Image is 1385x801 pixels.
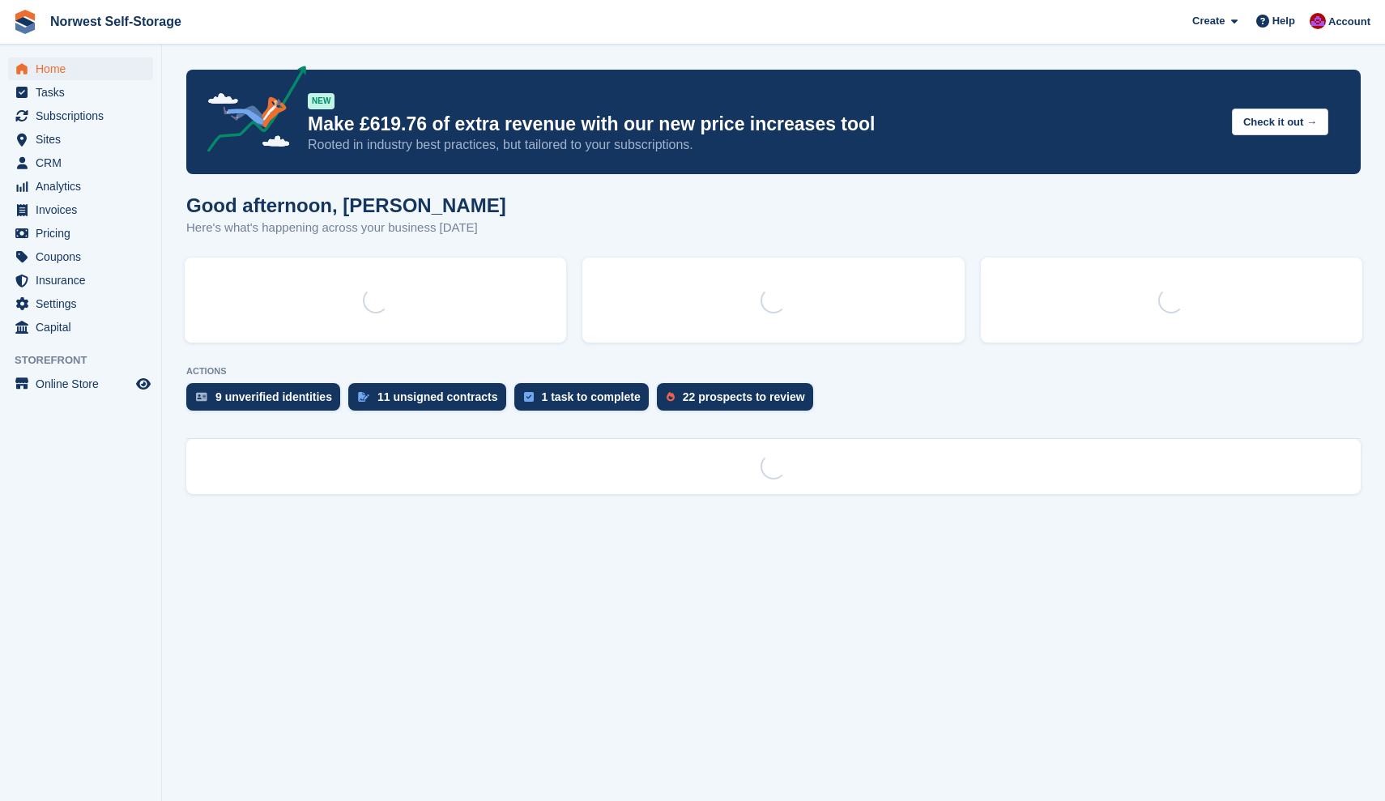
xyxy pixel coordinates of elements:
[186,366,1361,377] p: ACTIONS
[36,104,133,127] span: Subscriptions
[196,392,207,402] img: verify_identity-adf6edd0f0f0b5bbfe63781bf79b02c33cf7c696d77639b501bdc392416b5a36.svg
[683,390,805,403] div: 22 prospects to review
[8,245,153,268] a: menu
[8,373,153,395] a: menu
[1192,13,1225,29] span: Create
[8,292,153,315] a: menu
[186,383,348,419] a: 9 unverified identities
[13,10,37,34] img: stora-icon-8386f47178a22dfd0bd8f6a31ec36ba5ce8667c1dd55bd0f319d3a0aa187defe.svg
[8,104,153,127] a: menu
[1272,13,1295,29] span: Help
[36,316,133,339] span: Capital
[36,81,133,104] span: Tasks
[1328,14,1370,30] span: Account
[8,81,153,104] a: menu
[36,373,133,395] span: Online Store
[8,269,153,292] a: menu
[215,390,332,403] div: 9 unverified identities
[8,316,153,339] a: menu
[1232,109,1328,135] button: Check it out →
[514,383,657,419] a: 1 task to complete
[186,219,506,237] p: Here's what's happening across your business [DATE]
[36,198,133,221] span: Invoices
[1310,13,1326,29] img: Daniel Grensinger
[8,151,153,174] a: menu
[8,222,153,245] a: menu
[194,66,307,158] img: price-adjustments-announcement-icon-8257ccfd72463d97f412b2fc003d46551f7dbcb40ab6d574587a9cd5c0d94...
[8,58,153,80] a: menu
[348,383,514,419] a: 11 unsigned contracts
[358,392,369,402] img: contract_signature_icon-13c848040528278c33f63329250d36e43548de30e8caae1d1a13099fd9432cc5.svg
[36,245,133,268] span: Coupons
[8,128,153,151] a: menu
[134,374,153,394] a: Preview store
[667,392,675,402] img: prospect-51fa495bee0391a8d652442698ab0144808aea92771e9ea1ae160a38d050c398.svg
[44,8,188,35] a: Norwest Self-Storage
[36,175,133,198] span: Analytics
[8,198,153,221] a: menu
[36,58,133,80] span: Home
[308,113,1219,136] p: Make £619.76 of extra revenue with our new price increases tool
[308,136,1219,154] p: Rooted in industry best practices, but tailored to your subscriptions.
[36,222,133,245] span: Pricing
[186,194,506,216] h1: Good afternoon, [PERSON_NAME]
[36,128,133,151] span: Sites
[524,392,534,402] img: task-75834270c22a3079a89374b754ae025e5fb1db73e45f91037f5363f120a921f8.svg
[657,383,821,419] a: 22 prospects to review
[15,352,161,369] span: Storefront
[36,269,133,292] span: Insurance
[308,93,335,109] div: NEW
[36,151,133,174] span: CRM
[8,175,153,198] a: menu
[377,390,498,403] div: 11 unsigned contracts
[542,390,641,403] div: 1 task to complete
[36,292,133,315] span: Settings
